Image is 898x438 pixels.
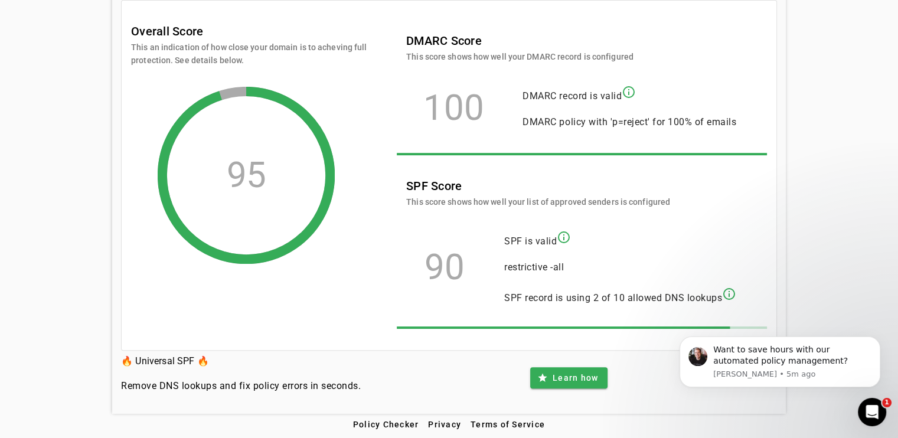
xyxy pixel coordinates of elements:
button: Terms of Service [466,414,550,435]
mat-card-subtitle: This an indication of how close your domain is to acheving full protection. See details below. [131,41,367,67]
span: Terms of Service [471,420,545,429]
mat-icon: info_outline [622,85,636,99]
span: Learn how [553,372,598,384]
iframe: Intercom notifications message [662,319,898,406]
span: DMARC policy with 'p=reject' for 100% of emails [523,116,736,128]
div: 90 [406,262,483,273]
mat-card-title: SPF Score [406,176,670,195]
mat-card-title: DMARC Score [406,31,634,50]
mat-icon: info_outline [557,230,571,244]
mat-card-title: Overall Score [131,22,203,41]
h4: Remove DNS lookups and fix policy errors in seconds. [121,379,361,393]
span: Policy Checker [353,420,419,429]
button: Privacy [423,414,466,435]
span: DMARC record is valid [523,90,622,102]
div: 100 [406,102,501,114]
span: 1 [882,398,892,407]
span: restrictive -all [504,262,564,273]
iframe: Intercom live chat [858,398,886,426]
div: 95 [227,169,266,181]
mat-card-subtitle: This score shows how well your DMARC record is configured [406,50,634,63]
span: Privacy [428,420,461,429]
mat-card-subtitle: This score shows how well your list of approved senders is configured [406,195,670,208]
span: SPF is valid [504,236,557,247]
button: Learn how [530,367,608,388]
span: SPF record is using 2 of 10 allowed DNS lookups [504,292,722,303]
h3: 🔥 Universal SPF 🔥 [121,353,361,370]
mat-icon: info_outline [722,287,736,301]
button: Policy Checker [348,414,424,435]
